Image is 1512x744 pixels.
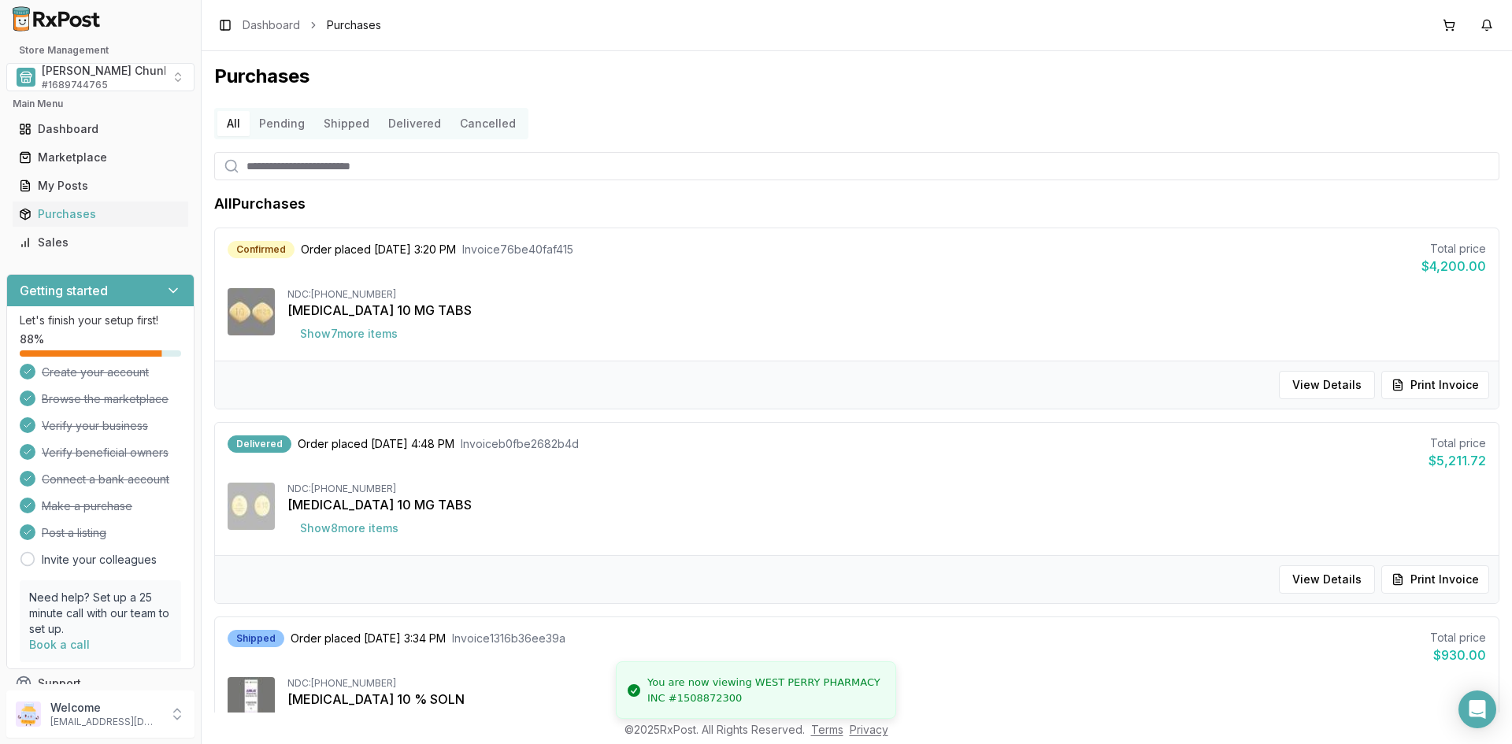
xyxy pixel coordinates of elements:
[13,115,188,143] a: Dashboard
[42,498,132,514] span: Make a purchase
[42,365,149,380] span: Create your account
[291,631,446,646] span: Order placed [DATE] 3:34 PM
[42,79,108,91] span: # 1689744765
[250,111,314,136] button: Pending
[850,723,888,736] a: Privacy
[1381,565,1489,594] button: Print Invoice
[42,552,157,568] a: Invite your colleagues
[13,143,188,172] a: Marketplace
[6,6,107,31] img: RxPost Logo
[811,723,843,736] a: Terms
[243,17,300,33] a: Dashboard
[1430,630,1486,646] div: Total price
[13,228,188,257] a: Sales
[29,590,172,637] p: Need help? Set up a 25 minute call with our team to set up.
[647,675,883,705] div: You are now viewing WEST PERRY PHARMACY INC #1508872300
[13,172,188,200] a: My Posts
[20,281,108,300] h3: Getting started
[6,44,195,57] h2: Store Management
[6,230,195,255] button: Sales
[287,301,1486,320] div: [MEDICAL_DATA] 10 MG TABS
[228,241,295,258] div: Confirmed
[6,202,195,227] button: Purchases
[298,436,454,452] span: Order placed [DATE] 4:48 PM
[1430,646,1486,664] div: $930.00
[287,514,411,542] button: Show8more items
[13,98,188,110] h2: Main Menu
[16,701,41,727] img: User avatar
[42,472,169,487] span: Connect a bank account
[19,121,182,137] div: Dashboard
[1421,241,1486,257] div: Total price
[6,117,195,142] button: Dashboard
[42,525,106,541] span: Post a listing
[287,483,1486,495] div: NDC: [PHONE_NUMBER]
[214,193,306,215] h1: All Purchases
[13,200,188,228] a: Purchases
[6,173,195,198] button: My Posts
[1279,565,1375,594] button: View Details
[19,235,182,250] div: Sales
[19,178,182,194] div: My Posts
[228,677,275,724] img: Jublia 10 % SOLN
[6,669,195,698] button: Support
[50,700,160,716] p: Welcome
[42,418,148,434] span: Verify your business
[228,435,291,453] div: Delivered
[42,63,228,79] span: [PERSON_NAME] Chunk Pharmacy
[314,111,379,136] button: Shipped
[214,64,1499,89] h1: Purchases
[287,690,1486,709] div: [MEDICAL_DATA] 10 % SOLN
[450,111,525,136] button: Cancelled
[42,391,169,407] span: Browse the marketplace
[228,483,275,530] img: Jardiance 10 MG TABS
[1429,435,1486,451] div: Total price
[228,288,275,335] img: Farxiga 10 MG TABS
[379,111,450,136] button: Delivered
[287,320,410,348] button: Show7more items
[1381,371,1489,399] button: Print Invoice
[327,17,381,33] span: Purchases
[461,436,579,452] span: Invoice b0fbe2682b4d
[228,630,284,647] div: Shipped
[1279,371,1375,399] button: View Details
[287,495,1486,514] div: [MEDICAL_DATA] 10 MG TABS
[50,716,160,728] p: [EMAIL_ADDRESS][DOMAIN_NAME]
[1421,257,1486,276] div: $4,200.00
[19,206,182,222] div: Purchases
[42,445,169,461] span: Verify beneficial owners
[301,242,456,257] span: Order placed [DATE] 3:20 PM
[20,331,44,347] span: 88 %
[452,631,565,646] span: Invoice 1316b36ee39a
[6,145,195,170] button: Marketplace
[6,63,195,91] button: Select a view
[20,313,181,328] p: Let's finish your setup first!
[1429,451,1486,470] div: $5,211.72
[287,288,1486,301] div: NDC: [PHONE_NUMBER]
[462,242,573,257] span: Invoice 76be40faf415
[243,17,381,33] nav: breadcrumb
[287,677,1486,690] div: NDC: [PHONE_NUMBER]
[29,638,90,651] a: Book a call
[217,111,250,136] button: All
[1458,690,1496,728] div: Open Intercom Messenger
[19,150,182,165] div: Marketplace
